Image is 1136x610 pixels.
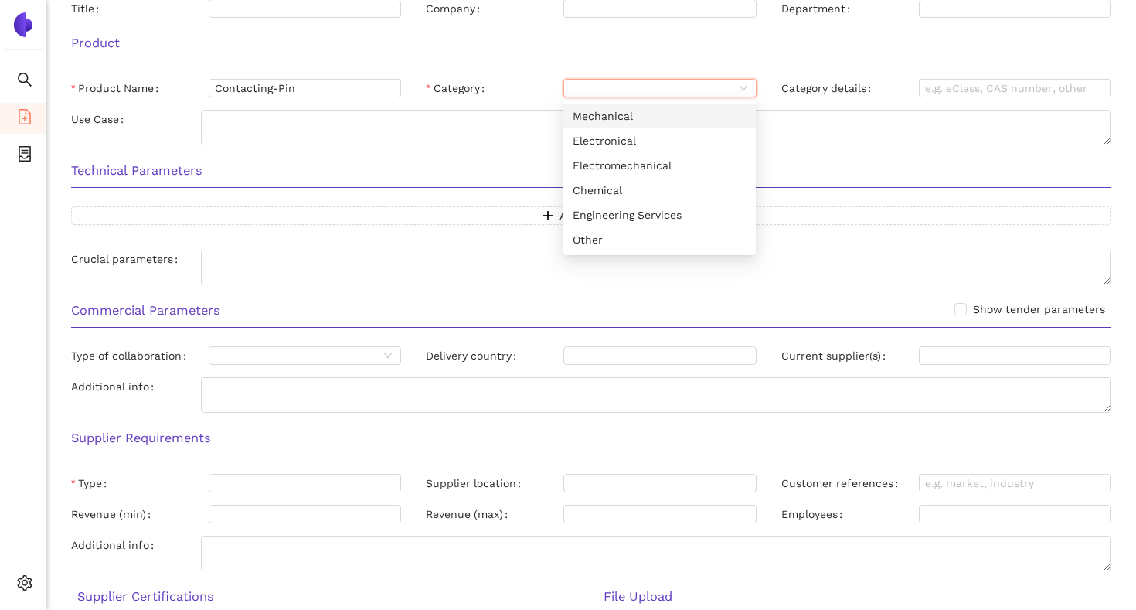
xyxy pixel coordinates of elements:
input: Employees [919,505,1111,523]
div: Mechanical [573,107,747,124]
div: Chemical [573,182,747,199]
label: Product Name [71,79,165,97]
h3: Product [71,33,1111,53]
label: Customer references [781,474,904,492]
div: Electromechanical [573,157,747,174]
div: Electronical [563,128,756,153]
div: Engineering Services [563,203,756,227]
div: Electromechanical [563,153,756,178]
label: Category details [781,79,877,97]
div: Other [573,231,747,248]
textarea: Use Case [201,110,1111,145]
textarea: Additional info [201,377,1111,413]
div: Other [563,227,756,252]
label: Revenue (max) [426,505,514,523]
img: Logo [11,12,36,37]
input: Category details [919,79,1111,97]
label: Current supplier(s) [781,346,892,365]
input: Customer references [919,474,1111,492]
div: Chemical [563,178,756,203]
label: Type [71,474,113,492]
h3: Supplier Certifications [77,587,579,607]
button: plusAdd parameter [71,206,1111,225]
h3: Technical Parameters [71,161,1111,181]
span: setting [17,570,32,601]
input: Current supplier(s) [919,346,1111,365]
span: Add parameter [559,207,640,224]
label: Additional info [71,536,160,554]
textarea: Additional info [201,536,1111,571]
label: Category [426,79,490,97]
label: Delivery country [426,346,522,365]
div: Engineering Services [573,206,747,223]
div: Electronical [573,132,747,149]
label: Additional info [71,377,160,396]
label: Crucial parameters [71,250,184,268]
input: Product Name [209,79,401,97]
span: search [17,66,32,97]
span: container [17,141,32,172]
textarea: Crucial parameters [201,250,1111,285]
input: Type of collaboration [215,347,379,364]
input: Revenue (max) [563,505,756,523]
span: Show tender parameters [967,301,1111,318]
h3: File Upload [604,587,1105,607]
label: Revenue (min) [71,505,157,523]
span: file-add [17,104,32,135]
div: Mechanical [563,104,756,128]
input: Revenue (min) [209,505,401,523]
label: Use Case [71,110,130,128]
label: Type of collaboration [71,346,192,365]
h3: Supplier Requirements [71,428,1111,448]
span: plus [542,210,553,223]
label: Supplier location [426,474,527,492]
h3: Commercial Parameters [71,301,1111,321]
label: Employees [781,505,849,523]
